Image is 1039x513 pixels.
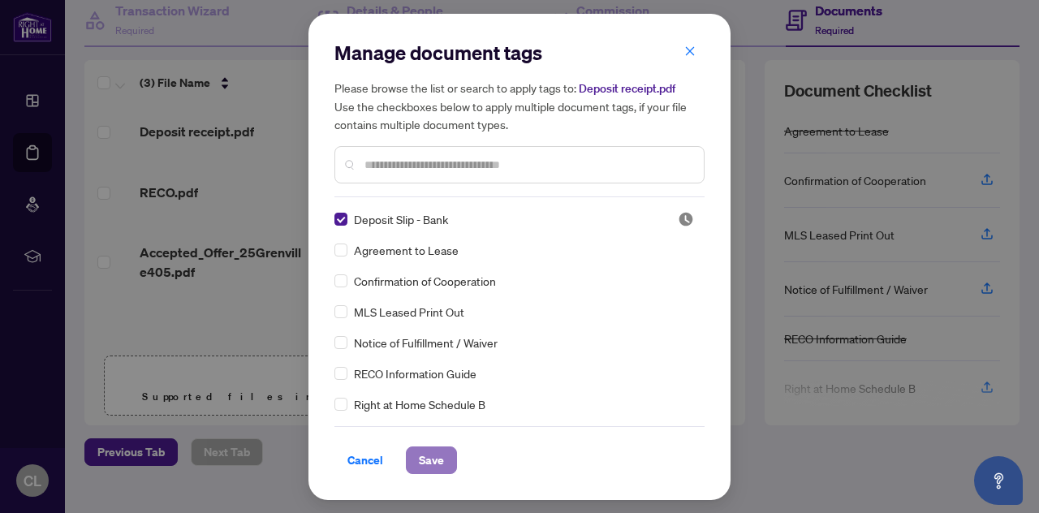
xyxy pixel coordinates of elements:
[354,241,459,259] span: Agreement to Lease
[678,211,694,227] span: Pending Review
[354,303,464,321] span: MLS Leased Print Out
[354,334,498,351] span: Notice of Fulfillment / Waiver
[406,446,457,474] button: Save
[354,364,476,382] span: RECO Information Guide
[974,456,1023,505] button: Open asap
[354,210,448,228] span: Deposit Slip - Bank
[354,272,496,290] span: Confirmation of Cooperation
[354,395,485,413] span: Right at Home Schedule B
[419,447,444,473] span: Save
[347,447,383,473] span: Cancel
[684,45,696,57] span: close
[334,40,705,66] h2: Manage document tags
[579,81,675,96] span: Deposit receipt.pdf
[678,211,694,227] img: status
[334,79,705,133] h5: Please browse the list or search to apply tags to: Use the checkboxes below to apply multiple doc...
[334,446,396,474] button: Cancel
